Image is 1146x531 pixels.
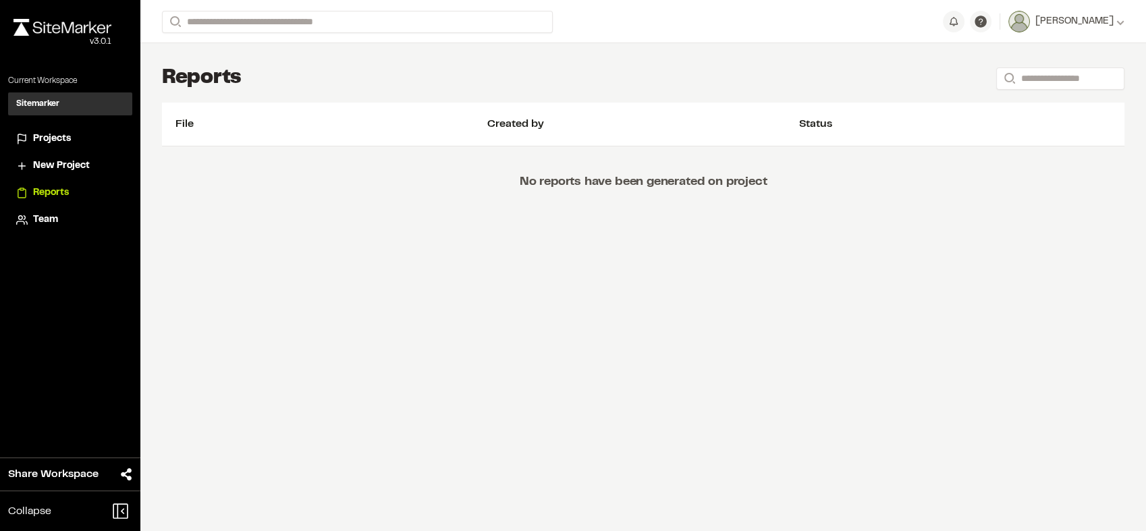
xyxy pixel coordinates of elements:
a: New Project [16,159,124,173]
div: Status [799,116,1111,132]
span: Team [33,213,58,227]
img: User [1008,11,1030,32]
button: Search [996,67,1020,90]
p: No reports have been generated on project [520,146,767,219]
img: rebrand.png [13,19,111,36]
span: Share Workspace [8,466,99,482]
p: Current Workspace [8,75,132,87]
div: Created by [487,116,799,132]
button: Search [162,11,186,33]
h1: Reports [162,65,242,92]
a: Projects [16,132,124,146]
span: New Project [33,159,90,173]
h3: Sitemarker [16,98,59,110]
a: Reports [16,186,124,200]
span: Collapse [8,503,51,520]
div: File [175,116,487,132]
a: Team [16,213,124,227]
button: [PERSON_NAME] [1008,11,1124,32]
span: Reports [33,186,69,200]
span: Projects [33,132,71,146]
span: [PERSON_NAME] [1035,14,1114,29]
div: Oh geez...please don't... [13,36,111,48]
